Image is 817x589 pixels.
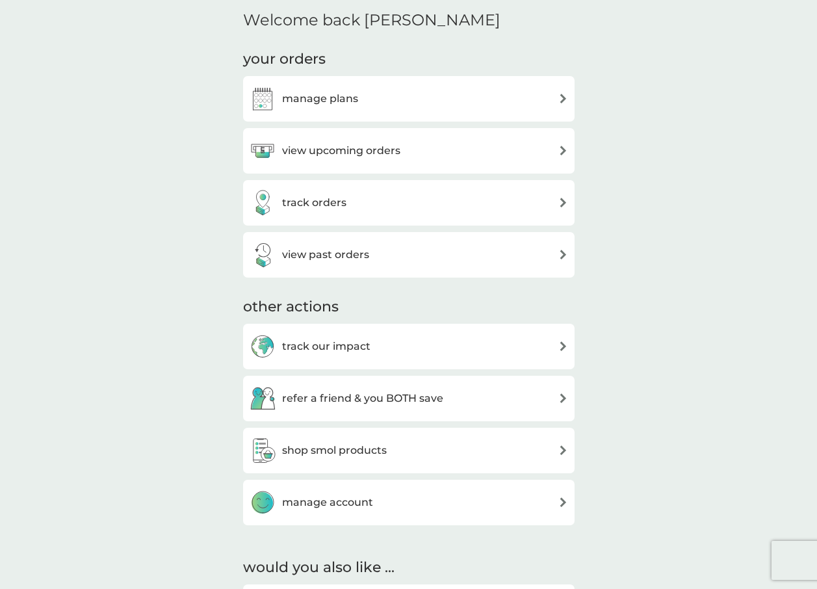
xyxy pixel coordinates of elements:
[243,49,326,70] h3: your orders
[558,393,568,403] img: arrow right
[558,94,568,103] img: arrow right
[243,558,575,578] h2: would you also like ...
[243,11,500,30] h2: Welcome back [PERSON_NAME]
[282,390,443,407] h3: refer a friend & you BOTH save
[243,297,339,317] h3: other actions
[558,198,568,207] img: arrow right
[558,341,568,351] img: arrow right
[558,445,568,455] img: arrow right
[282,142,400,159] h3: view upcoming orders
[558,497,568,507] img: arrow right
[558,146,568,155] img: arrow right
[282,442,387,459] h3: shop smol products
[282,338,370,355] h3: track our impact
[558,250,568,259] img: arrow right
[282,494,373,511] h3: manage account
[282,194,346,211] h3: track orders
[282,246,369,263] h3: view past orders
[282,90,358,107] h3: manage plans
